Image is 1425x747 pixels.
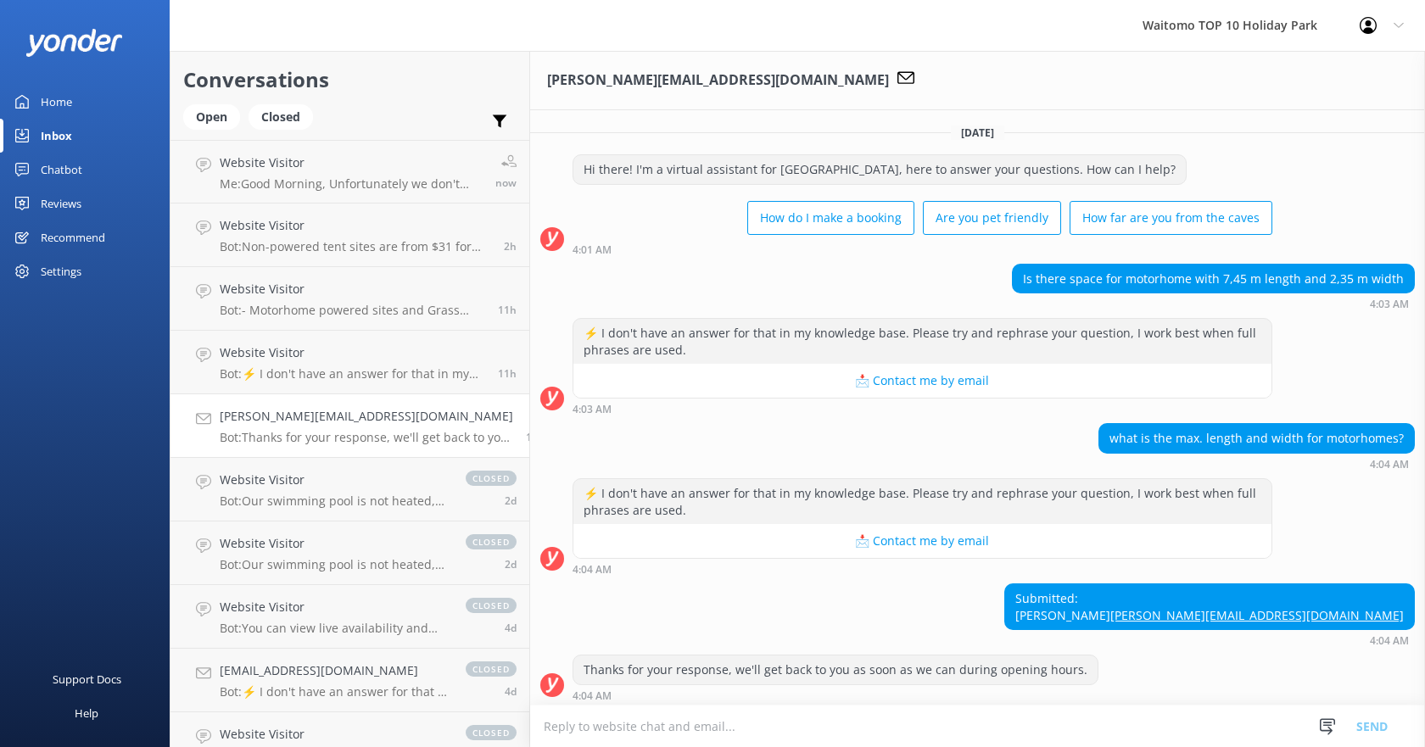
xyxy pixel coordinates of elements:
[573,479,1271,524] div: ⚡ I don't have an answer for that in my knowledge base. Please try and rephrase your question, I ...
[1370,299,1409,309] strong: 4:03 AM
[220,661,449,680] h4: [EMAIL_ADDRESS][DOMAIN_NAME]
[526,430,538,444] span: Sep 03 2025 04:04am (UTC +12:00) Pacific/Auckland
[220,534,449,553] h4: Website Visitor
[547,70,889,92] h3: [PERSON_NAME][EMAIL_ADDRESS][DOMAIN_NAME]
[220,621,449,636] p: Bot: You can view live availability and book your stay online at [URL][DOMAIN_NAME].
[220,239,491,254] p: Bot: Non-powered tent sites are from $31 for the first person, with an additional $30 for every e...
[1070,201,1272,235] button: How far are you from the caves
[466,471,517,486] span: closed
[220,471,449,489] h4: Website Visitor
[183,104,240,130] div: Open
[220,280,485,298] h4: Website Visitor
[220,598,449,616] h4: Website Visitor
[573,403,1272,415] div: Sep 03 2025 04:03am (UTC +12:00) Pacific/Auckland
[573,243,1272,255] div: Sep 03 2025 04:01am (UTC +12:00) Pacific/Auckland
[505,621,517,635] span: Aug 31 2025 09:27am (UTC +12:00) Pacific/Auckland
[1099,424,1414,453] div: what is the max. length and width for motorhomes?
[1013,265,1414,293] div: Is there space for motorhome with 7,45 m length and 2,35 m width
[183,64,517,96] h2: Conversations
[573,245,612,255] strong: 4:01 AM
[170,458,529,521] a: Website VisitorBot:Our swimming pool is not heated, but our hot tub is set at 39 degrees Celsius....
[1370,460,1409,470] strong: 4:04 AM
[220,366,485,382] p: Bot: ⚡ I don't have an answer for that in my knowledge base. Please try and rephrase your questio...
[1005,584,1414,629] div: Submitted: [PERSON_NAME]
[41,85,72,119] div: Home
[573,655,1098,684] div: Thanks for your response, we'll get back to you as soon as we can during opening hours.
[573,319,1271,364] div: ⚡ I don't have an answer for that in my knowledge base. Please try and rephrase your question, I ...
[41,153,82,187] div: Chatbot
[573,155,1186,184] div: Hi there! I'm a virtual assistant for [GEOGRAPHIC_DATA], here to answer your questions. How can I...
[466,725,517,740] span: closed
[220,430,513,445] p: Bot: Thanks for your response, we'll get back to you as soon as we can during opening hours.
[1012,298,1415,309] div: Sep 03 2025 04:03am (UTC +12:00) Pacific/Auckland
[573,691,612,701] strong: 4:04 AM
[1110,607,1404,623] a: [PERSON_NAME][EMAIL_ADDRESS][DOMAIN_NAME]
[170,140,529,203] a: Website VisitorMe:Good Morning, Unfortunately we don't have prices for [DATE] just yet. If you se...
[573,565,612,575] strong: 4:04 AM
[1004,634,1415,646] div: Sep 03 2025 04:04am (UTC +12:00) Pacific/Auckland
[25,29,123,57] img: yonder-white-logo.png
[498,303,517,317] span: Sep 03 2025 10:50pm (UTC +12:00) Pacific/Auckland
[573,563,1272,575] div: Sep 03 2025 04:04am (UTC +12:00) Pacific/Auckland
[573,524,1271,558] button: 📩 Contact me by email
[170,521,529,585] a: Website VisitorBot:Our swimming pool is not heated, but our hot tub is set at 39 degrees Celsius....
[498,366,517,381] span: Sep 03 2025 10:25pm (UTC +12:00) Pacific/Auckland
[170,203,529,267] a: Website VisitorBot:Non-powered tent sites are from $31 for the first person, with an additional $...
[75,696,98,730] div: Help
[220,725,449,744] h4: Website Visitor
[220,684,449,700] p: Bot: ⚡ I don't have an answer for that in my knowledge base. Please try and rephrase your questio...
[505,557,517,571] span: Sep 01 2025 10:51am (UTC +12:00) Pacific/Auckland
[466,534,517,549] span: closed
[41,187,81,220] div: Reviews
[41,220,105,254] div: Recommend
[220,303,485,318] p: Bot: - Motorhome powered sites and Grass powered sites are $64 for 2 people per night. - Premium ...
[53,662,121,696] div: Support Docs
[220,557,449,572] p: Bot: Our swimming pool is not heated, but our hot tub is set at 39 degrees Celsius.
[505,684,517,699] span: Aug 30 2025 07:49pm (UTC +12:00) Pacific/Auckland
[951,125,1004,140] span: [DATE]
[170,394,529,458] a: [PERSON_NAME][EMAIL_ADDRESS][DOMAIN_NAME]Bot:Thanks for your response, we'll get back to you as s...
[170,649,529,712] a: [EMAIL_ADDRESS][DOMAIN_NAME]Bot:⚡ I don't have an answer for that in my knowledge base. Please tr...
[220,176,483,192] p: Me: Good Morning, Unfortunately we don't have prices for [DATE] just yet. If you send an email to...
[249,104,313,130] div: Closed
[1098,458,1415,470] div: Sep 03 2025 04:04am (UTC +12:00) Pacific/Auckland
[220,153,483,172] h4: Website Visitor
[573,404,612,415] strong: 4:03 AM
[220,343,485,362] h4: Website Visitor
[220,216,491,235] h4: Website Visitor
[466,598,517,613] span: closed
[170,331,529,394] a: Website VisitorBot:⚡ I don't have an answer for that in my knowledge base. Please try and rephras...
[504,239,517,254] span: Sep 04 2025 07:47am (UTC +12:00) Pacific/Auckland
[170,267,529,331] a: Website VisitorBot:- Motorhome powered sites and Grass powered sites are $64 for 2 people per nig...
[505,493,517,508] span: Sep 01 2025 06:49pm (UTC +12:00) Pacific/Auckland
[220,493,449,509] p: Bot: Our swimming pool is not heated, but our hot tub is set at 39 degrees Celsius.
[41,119,72,153] div: Inbox
[747,201,914,235] button: How do I make a booking
[41,254,81,288] div: Settings
[466,661,517,677] span: closed
[573,364,1271,398] button: 📩 Contact me by email
[923,201,1061,235] button: Are you pet friendly
[183,107,249,125] a: Open
[495,176,517,190] span: Sep 04 2025 10:08am (UTC +12:00) Pacific/Auckland
[573,689,1098,701] div: Sep 03 2025 04:04am (UTC +12:00) Pacific/Auckland
[170,585,529,649] a: Website VisitorBot:You can view live availability and book your stay online at [URL][DOMAIN_NAME]...
[220,407,513,426] h4: [PERSON_NAME][EMAIL_ADDRESS][DOMAIN_NAME]
[249,107,321,125] a: Closed
[1370,636,1409,646] strong: 4:04 AM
